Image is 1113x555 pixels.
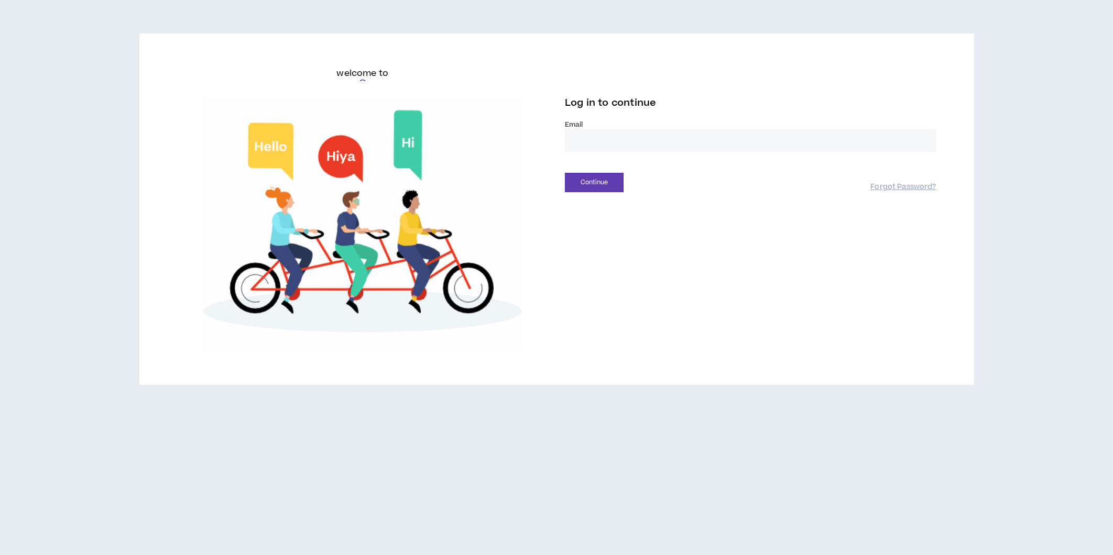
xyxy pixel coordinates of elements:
h6: welcome to [336,67,388,80]
a: Forgot Password? [870,182,936,192]
button: Continue [565,173,624,192]
img: Welcome to Wripple [177,97,549,351]
span: Log in to continue [565,96,656,109]
label: Email [565,120,936,129]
